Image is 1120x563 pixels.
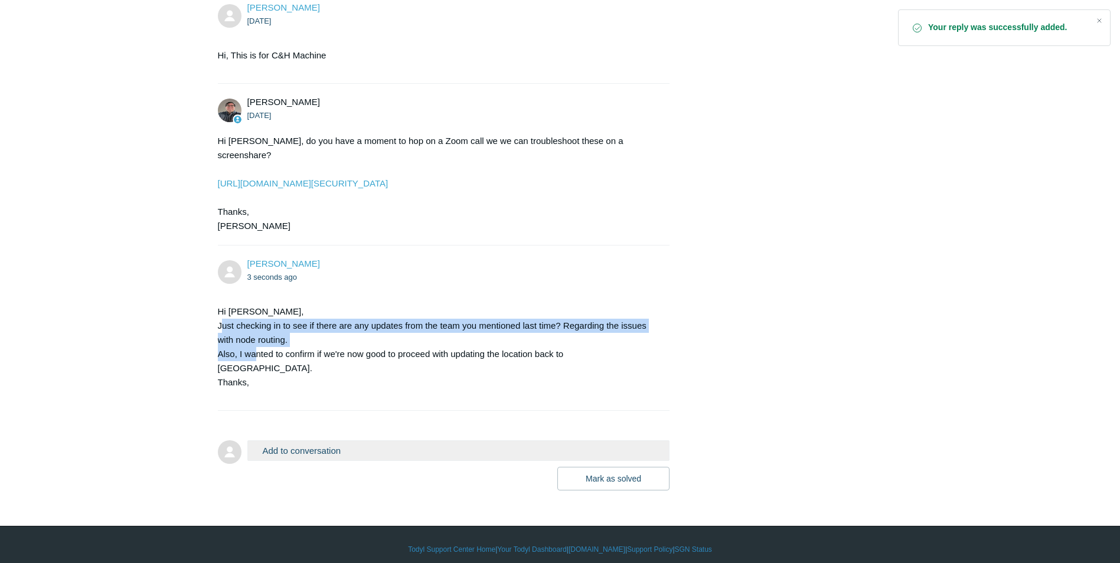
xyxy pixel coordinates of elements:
a: Your Todyl Dashboard [497,544,566,555]
strong: Your reply was successfully added. [928,22,1086,34]
p: Hi [PERSON_NAME], Just checking in to see if there are any updates from the team you mentioned la... [218,305,658,389]
div: | | | | [218,544,903,555]
a: [PERSON_NAME] [247,258,320,269]
span: Matt Robinson [247,97,320,107]
span: Jomar Nunez [247,258,320,269]
a: SGN Status [675,544,712,555]
time: 10/11/2025, 12:54 [247,17,272,25]
p: Hi, This is for C&H Machine [218,48,658,63]
button: Add to conversation [247,440,670,461]
div: Hi [PERSON_NAME], do you have a moment to hop on a Zoom call we we can troubleshoot these on a sc... [218,134,658,233]
time: 10/11/2025, 13:03 [247,111,272,120]
span: Jomar Nunez [247,2,320,12]
a: [PERSON_NAME] [247,2,320,12]
time: 10/14/2025, 18:39 [247,273,298,281]
div: Close [1091,12,1108,29]
a: [DOMAIN_NAME] [569,544,625,555]
a: [URL][DOMAIN_NAME][SECURITY_DATA] [218,178,388,188]
button: Mark as solved [557,467,670,490]
a: Todyl Support Center Home [408,544,495,555]
a: Support Policy [627,544,672,555]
